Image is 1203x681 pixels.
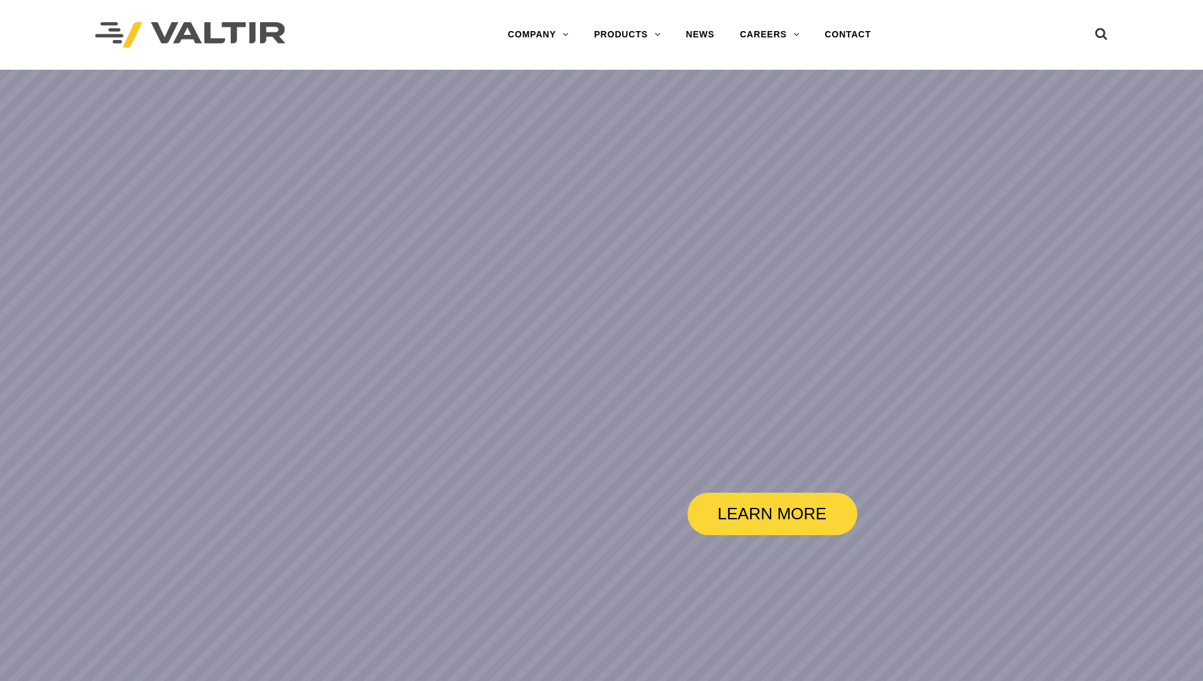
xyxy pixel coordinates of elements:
[582,22,673,48] a: PRODUCTS
[727,22,812,48] a: CAREERS
[495,22,582,48] a: COMPANY
[812,22,884,48] a: CONTACT
[687,493,857,535] a: LEARN MORE
[673,22,727,48] a: NEWS
[95,22,285,48] img: Valtir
